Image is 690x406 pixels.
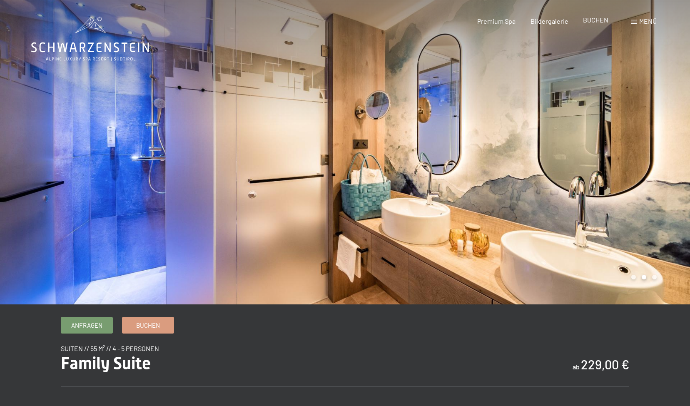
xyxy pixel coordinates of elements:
a: Buchen [122,317,174,333]
span: Family Suite [61,354,151,373]
span: Anfragen [71,321,102,330]
span: Suiten // 55 m² // 4 - 5 Personen [61,344,159,352]
span: ab [573,363,580,371]
a: Premium Spa [477,17,516,25]
b: 229,00 € [581,357,629,372]
span: Menü [639,17,657,25]
a: BUCHEN [583,16,608,24]
a: Bildergalerie [531,17,568,25]
a: Anfragen [61,317,112,333]
span: Buchen [136,321,160,330]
